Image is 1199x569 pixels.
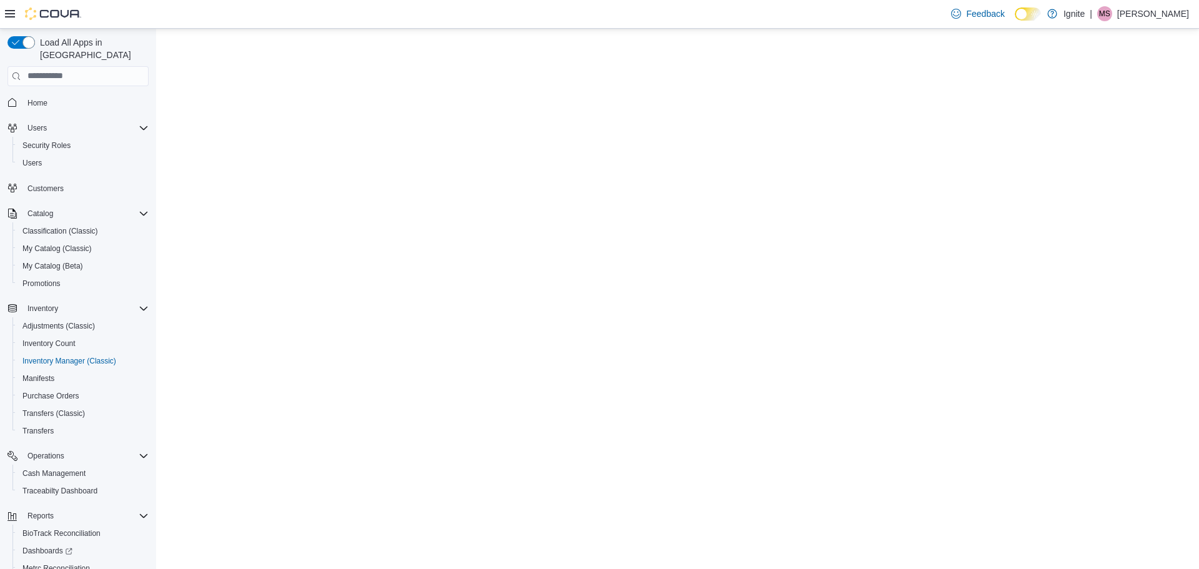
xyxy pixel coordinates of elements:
[1090,6,1092,21] p: |
[22,301,149,316] span: Inventory
[12,275,154,292] button: Promotions
[12,240,154,257] button: My Catalog (Classic)
[22,448,69,463] button: Operations
[2,205,154,222] button: Catalog
[12,222,154,240] button: Classification (Classic)
[12,387,154,405] button: Purchase Orders
[22,321,95,331] span: Adjustments (Classic)
[17,406,90,421] a: Transfers (Classic)
[22,374,54,383] span: Manifests
[17,466,91,481] a: Cash Management
[17,241,97,256] a: My Catalog (Classic)
[27,304,58,314] span: Inventory
[17,276,66,291] a: Promotions
[17,423,59,438] a: Transfers
[27,98,47,108] span: Home
[12,257,154,275] button: My Catalog (Beta)
[12,482,154,500] button: Traceabilty Dashboard
[22,426,54,436] span: Transfers
[2,179,154,197] button: Customers
[22,206,149,221] span: Catalog
[17,336,149,351] span: Inventory Count
[17,543,77,558] a: Dashboards
[1015,7,1041,21] input: Dark Mode
[12,422,154,440] button: Transfers
[2,94,154,112] button: Home
[22,261,83,271] span: My Catalog (Beta)
[17,406,149,421] span: Transfers (Classic)
[22,141,71,151] span: Security Roles
[2,119,154,137] button: Users
[17,354,149,369] span: Inventory Manager (Classic)
[966,7,1004,20] span: Feedback
[22,158,42,168] span: Users
[12,542,154,560] a: Dashboards
[22,339,76,349] span: Inventory Count
[12,317,154,335] button: Adjustments (Classic)
[22,356,116,366] span: Inventory Manager (Classic)
[17,371,59,386] a: Manifests
[27,511,54,521] span: Reports
[12,405,154,422] button: Transfers (Classic)
[22,448,149,463] span: Operations
[12,352,154,370] button: Inventory Manager (Classic)
[2,447,154,465] button: Operations
[12,465,154,482] button: Cash Management
[17,156,47,171] a: Users
[17,483,102,498] a: Traceabilty Dashboard
[27,209,53,219] span: Catalog
[1063,6,1085,21] p: Ignite
[22,508,149,523] span: Reports
[12,525,154,542] button: BioTrack Reconciliation
[17,423,149,438] span: Transfers
[17,543,149,558] span: Dashboards
[2,507,154,525] button: Reports
[17,241,149,256] span: My Catalog (Classic)
[22,121,52,136] button: Users
[22,528,101,538] span: BioTrack Reconciliation
[22,226,98,236] span: Classification (Classic)
[17,319,149,334] span: Adjustments (Classic)
[22,181,149,196] span: Customers
[22,301,63,316] button: Inventory
[17,276,149,291] span: Promotions
[1117,6,1189,21] p: [PERSON_NAME]
[946,1,1009,26] a: Feedback
[1097,6,1112,21] div: Maddison Smith
[17,224,149,239] span: Classification (Classic)
[27,451,64,461] span: Operations
[17,526,106,541] a: BioTrack Reconciliation
[22,408,85,418] span: Transfers (Classic)
[17,371,149,386] span: Manifests
[17,388,84,403] a: Purchase Orders
[17,336,81,351] a: Inventory Count
[1099,6,1110,21] span: MS
[17,156,149,171] span: Users
[17,138,149,153] span: Security Roles
[17,259,88,274] a: My Catalog (Beta)
[12,137,154,154] button: Security Roles
[17,526,149,541] span: BioTrack Reconciliation
[17,319,100,334] a: Adjustments (Classic)
[27,184,64,194] span: Customers
[22,181,69,196] a: Customers
[22,508,59,523] button: Reports
[2,300,154,317] button: Inventory
[12,154,154,172] button: Users
[17,224,103,239] a: Classification (Classic)
[35,36,149,61] span: Load All Apps in [GEOGRAPHIC_DATA]
[25,7,81,20] img: Cova
[22,468,86,478] span: Cash Management
[22,244,92,254] span: My Catalog (Classic)
[22,279,61,289] span: Promotions
[22,391,79,401] span: Purchase Orders
[17,466,149,481] span: Cash Management
[12,370,154,387] button: Manifests
[22,546,72,556] span: Dashboards
[27,123,47,133] span: Users
[12,335,154,352] button: Inventory Count
[17,138,76,153] a: Security Roles
[17,354,121,369] a: Inventory Manager (Classic)
[22,486,97,496] span: Traceabilty Dashboard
